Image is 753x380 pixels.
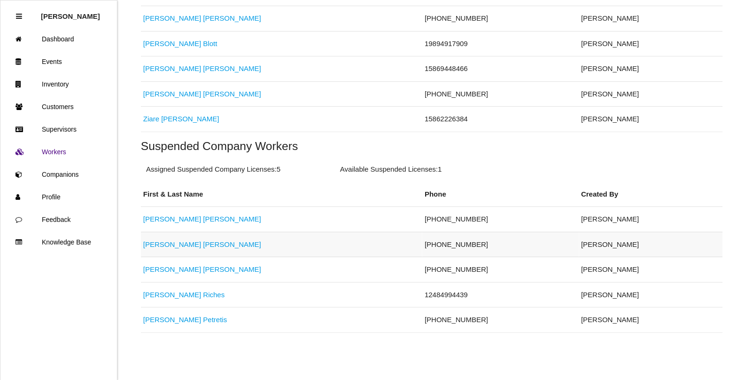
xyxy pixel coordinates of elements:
[422,56,579,82] td: 15869448466
[579,81,723,107] td: [PERSON_NAME]
[143,14,261,22] a: [PERSON_NAME] [PERSON_NAME]
[143,115,219,123] a: Ziare [PERSON_NAME]
[143,265,261,273] a: [PERSON_NAME] [PERSON_NAME]
[143,316,227,324] a: [PERSON_NAME] Petretis
[143,240,261,248] a: [PERSON_NAME] [PERSON_NAME]
[422,6,579,32] td: [PHONE_NUMBER]
[579,308,723,333] td: [PERSON_NAME]
[141,140,723,152] h5: Suspended Company Workers
[0,95,117,118] a: Customers
[422,107,579,132] td: 15862226384
[579,257,723,283] td: [PERSON_NAME]
[422,207,579,232] td: [PHONE_NUMBER]
[422,232,579,257] td: [PHONE_NUMBER]
[422,31,579,56] td: 19894917909
[579,6,723,32] td: [PERSON_NAME]
[0,186,117,208] a: Profile
[143,40,217,47] a: [PERSON_NAME] Blott
[41,5,100,20] p: Rosie Blandino
[422,257,579,283] td: [PHONE_NUMBER]
[579,232,723,257] td: [PERSON_NAME]
[579,282,723,308] td: [PERSON_NAME]
[0,50,117,73] a: Events
[579,31,723,56] td: [PERSON_NAME]
[143,215,261,223] a: [PERSON_NAME] [PERSON_NAME]
[146,164,329,175] p: Assigned Suspended Company Licenses: 5
[0,28,117,50] a: Dashboard
[340,164,523,175] p: Available Suspended Licenses: 1
[422,282,579,308] td: 12484994439
[143,90,261,98] a: [PERSON_NAME] [PERSON_NAME]
[422,81,579,107] td: [PHONE_NUMBER]
[422,182,579,207] th: Phone
[0,141,117,163] a: Workers
[422,308,579,333] td: [PHONE_NUMBER]
[141,182,422,207] th: First & Last Name
[16,5,22,28] div: Close
[579,207,723,232] td: [PERSON_NAME]
[0,208,117,231] a: Feedback
[143,64,261,72] a: [PERSON_NAME] [PERSON_NAME]
[0,231,117,253] a: Knowledge Base
[579,56,723,82] td: [PERSON_NAME]
[0,163,117,186] a: Companions
[579,182,723,207] th: Created By
[0,73,117,95] a: Inventory
[143,291,225,299] a: [PERSON_NAME] Riches
[579,107,723,132] td: [PERSON_NAME]
[0,118,117,141] a: Supervisors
